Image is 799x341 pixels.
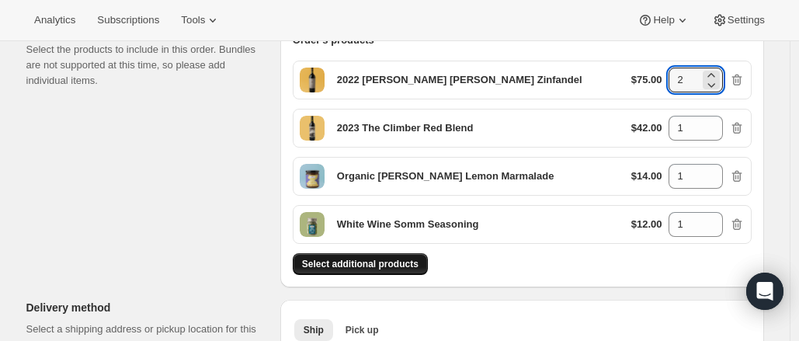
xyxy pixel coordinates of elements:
span: Pick up [346,324,379,336]
span: Analytics [34,14,75,26]
span: Subscriptions [97,14,159,26]
button: Select additional products [293,253,428,275]
span: Ship [304,324,324,336]
p: $12.00 [631,217,662,232]
button: Settings [703,9,774,31]
div: Open Intercom Messenger [746,273,783,310]
p: Select the products to include in this order. Bundles are not supported at this time, so please a... [26,42,268,89]
button: Tools [172,9,230,31]
span: Default Title [300,212,325,237]
p: Delivery method [26,300,268,315]
span: Help [653,14,674,26]
span: Settings [728,14,765,26]
p: $42.00 [631,120,662,136]
span: Default Title [300,116,325,141]
p: Organic [PERSON_NAME] Lemon Marmalade [337,169,554,184]
button: Analytics [25,9,85,31]
p: $14.00 [631,169,662,184]
span: Select additional products [302,258,419,270]
p: 2023 The Climber Red Blend [337,120,474,136]
p: $75.00 [631,72,662,88]
button: Subscriptions [88,9,168,31]
span: Tools [181,14,205,26]
span: Default Title [300,68,325,92]
p: White Wine Somm Seasoning [337,217,479,232]
button: Help [628,9,699,31]
span: Default Title [300,164,325,189]
p: 2022 [PERSON_NAME] [PERSON_NAME] Zinfandel [337,72,582,88]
